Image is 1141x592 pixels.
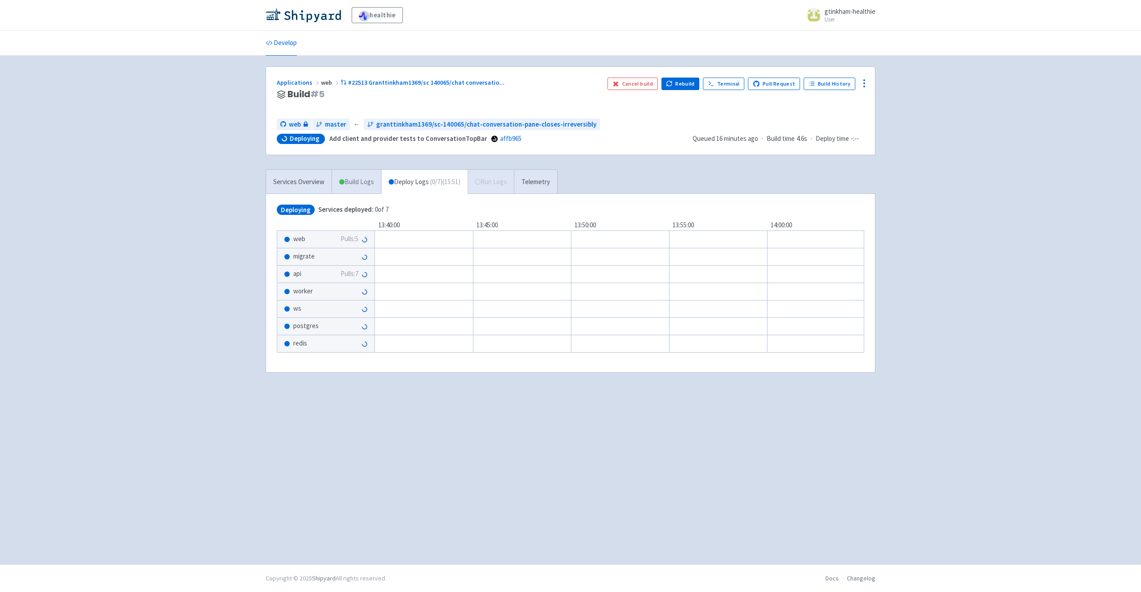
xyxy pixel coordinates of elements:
span: Deploying [277,205,315,215]
span: 0 of 7 [318,205,389,215]
span: Build time [767,134,795,144]
span: api [293,269,301,279]
span: worker [293,286,313,296]
span: master [325,119,346,130]
span: Services deployed: [318,205,373,214]
span: ← [353,119,360,130]
a: master [312,119,350,131]
button: Cancel build [607,78,658,90]
button: Rebuild [661,78,700,90]
span: ws [293,304,301,314]
a: granttinkham1369/sc-140065/chat-conversation-pane-closes-irreversibly [364,119,600,131]
span: Build [287,89,324,99]
a: healthie [352,7,403,23]
a: Shipyard [312,574,336,582]
span: migrate [293,251,315,262]
span: granttinkham1369/sc-140065/chat-conversation-pane-closes-irreversibly [376,119,596,130]
div: 13:55:00 [669,220,767,230]
span: web [293,234,305,244]
img: Shipyard logo [266,8,341,22]
div: 13:45:00 [473,220,571,230]
span: Deploy time [816,134,849,144]
span: # 5 [310,88,324,100]
span: gtinkham-healthie [825,7,875,16]
a: Docs [825,574,839,582]
div: 13:40:00 [375,220,473,230]
span: #22513 Granttinkham1369/sc 140065/chat conversatio ... [348,78,505,86]
a: Applications [277,78,321,86]
span: ( 0 / 7 ) (15:51) [430,177,460,187]
span: web [321,78,341,86]
a: #22513 Granttinkham1369/sc 140065/chat conversatio... [341,78,506,86]
a: Develop [266,31,297,56]
small: User [825,16,875,22]
a: web [277,119,312,131]
a: Pull Request [748,78,800,90]
a: Terminal [703,78,744,90]
span: Deploying [290,134,320,143]
div: Copyright © 2025 All rights reserved. [266,574,386,583]
a: Changelog [847,574,875,582]
span: web [289,119,301,130]
span: 4.6s [796,134,807,144]
a: Telemetry [514,170,557,194]
a: affb965 [500,134,521,143]
div: 13:50:00 [571,220,669,230]
a: Deploy Logs (0/7)(15:51) [381,170,468,194]
strong: Add client and provider tests to ConversationTopBar [329,134,487,143]
time: 16 minutes ago [716,134,758,143]
div: 14:00:00 [767,220,865,230]
span: Pulls: 5 [341,234,358,244]
span: redis [293,338,307,349]
a: Build History [804,78,855,90]
div: · · [693,134,864,144]
a: Services Overview [266,170,332,194]
span: Pulls: 7 [341,269,358,279]
a: Build Logs [332,170,381,194]
a: gtinkham-healthie User [801,8,875,22]
span: -:-- [851,134,859,144]
span: Queued [693,134,758,143]
span: postgres [293,321,319,331]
